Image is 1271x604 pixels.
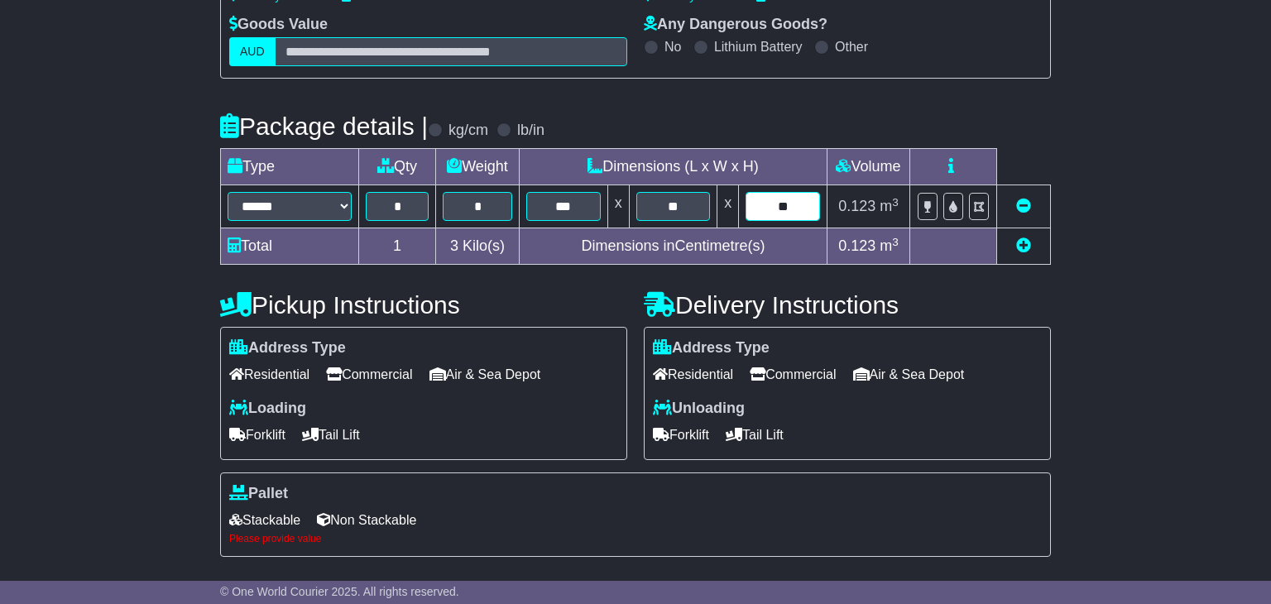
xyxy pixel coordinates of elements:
label: Other [835,39,868,55]
label: No [664,39,681,55]
span: Forklift [229,422,285,448]
label: Address Type [229,339,346,357]
td: Total [221,228,359,265]
span: Non Stackable [317,507,416,533]
label: Lithium Battery [714,39,803,55]
span: 0.123 [838,198,875,214]
h4: Package details | [220,113,428,140]
label: Address Type [653,339,770,357]
sup: 3 [892,236,899,248]
label: AUD [229,37,276,66]
label: Loading [229,400,306,418]
span: Tail Lift [726,422,784,448]
label: Pallet [229,485,288,503]
span: 3 [450,237,458,254]
span: 0.123 [838,237,875,254]
span: Commercial [750,362,836,387]
label: lb/in [517,122,544,140]
td: x [607,185,629,228]
span: Tail Lift [302,422,360,448]
td: Dimensions (L x W x H) [519,149,827,185]
h4: Pickup Instructions [220,291,627,319]
span: Forklift [653,422,709,448]
td: Volume [827,149,909,185]
span: Residential [229,362,309,387]
td: Dimensions in Centimetre(s) [519,228,827,265]
span: m [880,237,899,254]
td: Qty [359,149,436,185]
div: Please provide value [229,533,1042,544]
sup: 3 [892,196,899,209]
label: kg/cm [448,122,488,140]
span: Air & Sea Depot [429,362,541,387]
span: m [880,198,899,214]
td: Kilo(s) [436,228,520,265]
a: Remove this item [1016,198,1031,214]
label: Unloading [653,400,745,418]
span: Residential [653,362,733,387]
label: Any Dangerous Goods? [644,16,827,34]
label: Goods Value [229,16,328,34]
h4: Delivery Instructions [644,291,1051,319]
span: Stackable [229,507,300,533]
span: Air & Sea Depot [853,362,965,387]
td: 1 [359,228,436,265]
a: Add new item [1016,237,1031,254]
span: Commercial [326,362,412,387]
span: © One World Courier 2025. All rights reserved. [220,585,459,598]
td: Weight [436,149,520,185]
td: x [717,185,739,228]
td: Type [221,149,359,185]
